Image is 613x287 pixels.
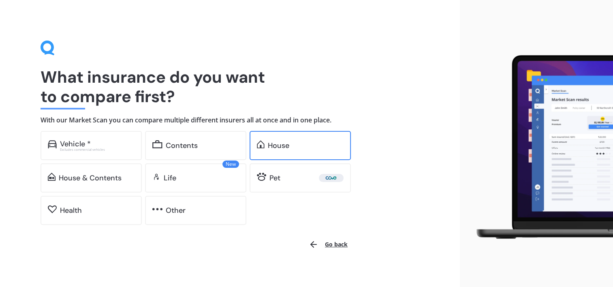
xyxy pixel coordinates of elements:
[257,173,266,181] img: pet.71f96884985775575a0d.svg
[466,51,613,244] img: laptop.webp
[48,140,57,148] img: car.f15378c7a67c060ca3f3.svg
[41,67,419,106] h1: What insurance do you want to compare first?
[152,173,160,181] img: life.f720d6a2d7cdcd3ad642.svg
[166,206,186,214] div: Other
[269,174,280,182] div: Pet
[60,148,135,151] div: Excludes commercial vehicles
[60,206,82,214] div: Health
[41,116,419,124] h4: With our Market Scan you can compare multiple different insurers all at once and in one place.
[257,140,265,148] img: home.91c183c226a05b4dc763.svg
[164,174,176,182] div: Life
[304,235,352,254] button: Go back
[268,141,289,150] div: House
[48,205,57,213] img: health.62746f8bd298b648b488.svg
[166,141,198,150] div: Contents
[48,173,56,181] img: home-and-contents.b802091223b8502ef2dd.svg
[250,163,351,193] a: Pet
[59,174,122,182] div: House & Contents
[152,140,162,148] img: content.01f40a52572271636b6f.svg
[222,161,239,168] span: New
[152,205,162,213] img: other.81dba5aafe580aa69f38.svg
[320,174,342,182] img: Cove.webp
[60,140,91,148] div: Vehicle *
